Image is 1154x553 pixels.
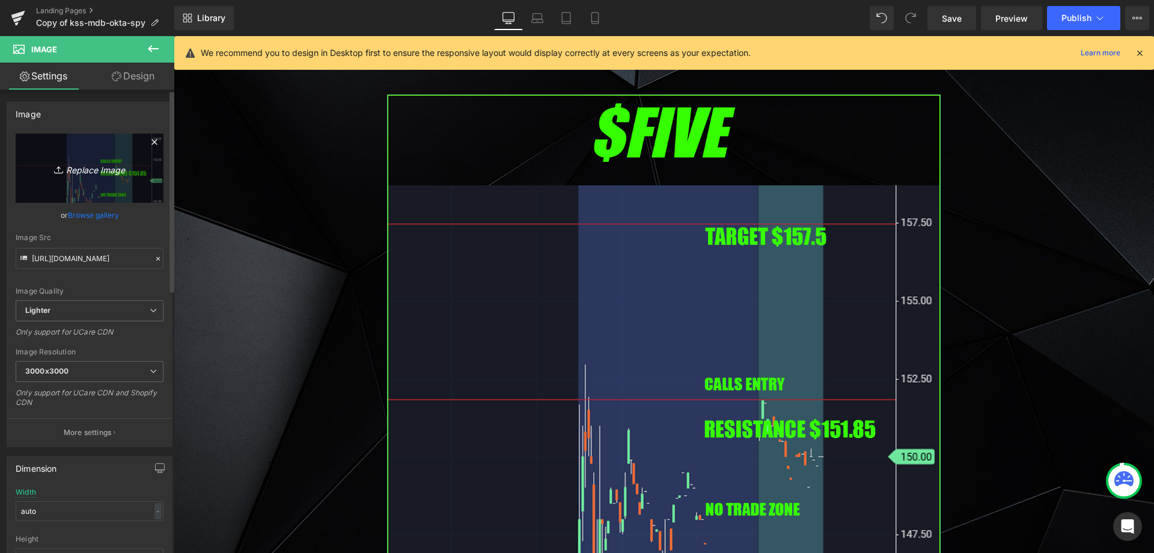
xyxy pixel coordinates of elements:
div: Open Intercom Messenger [1113,512,1142,541]
span: Library [197,13,225,23]
p: We recommend you to design in Desktop first to ensure the responsive layout would display correct... [201,46,751,60]
div: Height [16,535,163,543]
button: More settings [7,418,172,446]
div: - [154,503,162,519]
i: Replace Image [41,161,138,176]
p: More settings [64,427,112,438]
a: Learn more [1076,46,1125,60]
a: Laptop [523,6,552,30]
span: Save [942,12,962,25]
input: Link [16,248,163,269]
a: Mobile [581,6,609,30]
div: or [16,209,163,221]
div: Image Quality [16,287,163,295]
button: More [1125,6,1149,30]
a: Desktop [494,6,523,30]
button: Redo [899,6,923,30]
span: Preview [995,12,1028,25]
a: Landing Pages [36,6,174,16]
div: Only support for UCare CDN [16,327,163,345]
b: Lighter [25,306,50,315]
span: Image [31,45,57,54]
div: Only support for UCare CDN and Shopify CDN [16,388,163,415]
a: Tablet [552,6,581,30]
div: Image Resolution [16,348,163,356]
a: New Library [174,6,234,30]
button: Undo [870,6,894,30]
a: Preview [981,6,1042,30]
a: Design [90,63,177,90]
b: 3000x3000 [25,366,69,375]
span: Publish [1061,13,1091,23]
input: auto [16,501,163,521]
div: Image Src [16,233,163,242]
button: Publish [1047,6,1120,30]
div: Dimension [16,457,57,474]
span: Copy of kss-mdb-okta-spy [36,18,145,28]
div: Image [16,102,41,119]
a: Browse gallery [68,205,119,226]
div: Width [16,488,36,496]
